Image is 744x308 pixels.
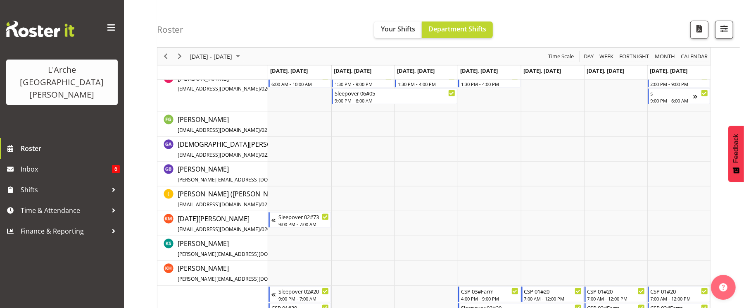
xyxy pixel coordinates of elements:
span: Shifts [21,184,107,196]
span: / [260,85,261,92]
div: CSP 03#Farm [461,287,518,295]
div: CSP 01#20 [651,287,708,295]
td: Gillian Bradshaw resource [157,162,268,186]
span: / [260,127,261,134]
a: [DEMOGRAPHIC_DATA][PERSON_NAME][EMAIL_ADDRESS][DOMAIN_NAME]/022 032 5884 [178,139,300,159]
div: 9:00 PM - 6:00 AM [335,97,455,104]
div: Leanne Smith"s event - CSP 03#Farm Begin From Thursday, September 18, 2025 at 4:00:00 PM GMT+12:0... [458,287,521,302]
span: [PERSON_NAME][EMAIL_ADDRESS][DOMAIN_NAME] [178,275,299,282]
div: Crissandra Cruz"s event - CSP 06#05 Begin From Sunday, September 21, 2025 at 2:00:00 PM GMT+12:00... [648,72,710,88]
span: [EMAIL_ADDRESS][DOMAIN_NAME] [178,226,260,233]
button: Filter Shifts [715,21,733,39]
div: 9:00 PM - 7:00 AM [278,295,329,302]
div: Sleepover 02#73 [278,212,329,221]
div: 6:00 AM - 10:00 AM [271,81,329,87]
div: L'Arche [GEOGRAPHIC_DATA][PERSON_NAME] [14,64,109,101]
span: / [260,151,261,158]
button: Feedback - Show survey [728,126,744,182]
span: Inbox [21,163,112,175]
span: Day [583,51,594,62]
div: Next [173,48,187,65]
span: calendar [680,51,708,62]
button: Next [174,51,185,62]
td: Gay Andrade resource [157,137,268,162]
div: 7:00 AM - 12:00 PM [587,295,645,302]
button: Your Shifts [374,21,422,38]
span: [PERSON_NAME] ([PERSON_NAME]) [PERSON_NAME] [178,189,339,208]
span: Finance & Reporting [21,225,107,237]
span: [EMAIL_ADDRESS][DOMAIN_NAME] [178,85,260,92]
a: [PERSON_NAME][PERSON_NAME][EMAIL_ADDRESS][DOMAIN_NAME][PERSON_NAME] [178,164,371,184]
div: 9:00 PM - 6:00 AM [651,97,694,104]
button: Month [680,51,709,62]
div: Crissandra Cruz"s event - CSP 06#05 Begin From Thursday, September 18, 2025 at 1:30:00 PM GMT+12:... [458,72,521,88]
span: [DATE], [DATE] [334,67,371,74]
span: [PERSON_NAME] [178,165,371,184]
span: 022 032 5884 [261,151,293,158]
td: Kathryn Hunt resource [157,261,268,286]
span: 022 347 4100 [261,201,293,208]
div: s [651,89,694,97]
div: 9:00 PM - 7:00 AM [278,221,329,227]
div: CSP 01#20 [587,287,645,295]
span: [EMAIL_ADDRESS][DOMAIN_NAME] [178,127,260,134]
button: Previous [160,51,171,62]
div: 2:00 PM - 9:00 PM [651,81,708,87]
span: 6 [112,165,120,173]
span: Roster [21,142,120,155]
a: [PERSON_NAME][EMAIL_ADDRESS][DOMAIN_NAME]/0210 298 2818 [178,115,296,134]
button: Fortnight [618,51,651,62]
button: Time Scale [547,51,575,62]
span: 020 4034 0884 [261,85,296,92]
span: [PERSON_NAME] [178,264,332,283]
div: 1:30 PM - 4:00 PM [461,81,518,87]
span: Time Scale [547,51,575,62]
span: Your Shifts [381,24,415,33]
span: [PERSON_NAME] [178,115,296,134]
button: Download a PDF of the roster according to the set date range. [690,21,708,39]
span: [DATE], [DATE] [650,67,687,74]
span: [DATE], [DATE] [270,67,308,74]
img: help-xxl-2.png [719,283,727,291]
div: Crissandra Cruz"s event - CSP 06#05 Begin From Monday, September 15, 2025 at 6:00:00 AM GMT+12:00... [269,72,331,88]
div: Leanne Smith"s event - CSP 01#20 Begin From Saturday, September 20, 2025 at 7:00:00 AM GMT+12:00 ... [585,287,647,302]
div: Leanne Smith"s event - CSP 01#20 Begin From Sunday, September 21, 2025 at 7:00:00 AM GMT+12:00 En... [648,287,710,302]
div: Leanne Smith"s event - CSP 01#20 Begin From Friday, September 19, 2025 at 7:00:00 AM GMT+12:00 En... [521,287,584,302]
div: 4:00 PM - 9:00 PM [461,295,518,302]
span: [EMAIL_ADDRESS][DOMAIN_NAME] [178,201,260,208]
span: / [260,201,261,208]
button: Timeline Month [654,51,677,62]
div: 7:00 AM - 12:00 PM [524,295,582,302]
td: Harsimran (Gill) Singh resource [157,186,268,211]
span: 0210 298 2818 [261,127,296,134]
button: Department Shifts [422,21,493,38]
span: [PERSON_NAME][EMAIL_ADDRESS][DOMAIN_NAME] [178,251,299,258]
a: [PERSON_NAME][PERSON_NAME][EMAIL_ADDRESS][DOMAIN_NAME] [178,263,332,283]
div: Crissandra Cruz"s event - s Begin From Sunday, September 21, 2025 at 9:00:00 PM GMT+12:00 Ends At... [648,88,710,104]
span: / [260,226,261,233]
div: Kartik Mahajan"s event - Sleepover 02#73 Begin From Sunday, September 14, 2025 at 9:00:00 PM GMT+... [269,212,331,228]
div: Previous [159,48,173,65]
img: Rosterit website logo [6,21,74,37]
span: 020 4067 5564 [261,226,296,233]
div: Sleepover 06#05 [335,89,455,97]
span: Department Shifts [428,24,486,33]
td: Katherine Shaw resource [157,236,268,261]
div: 1:30 PM - 4:00 PM [398,81,455,87]
a: [PERSON_NAME] ([PERSON_NAME]) [PERSON_NAME][EMAIL_ADDRESS][DOMAIN_NAME]/022 347 4100 [178,189,339,209]
span: Time & Attendance [21,204,107,217]
div: Leanne Smith"s event - Sleepover 02#20 Begin From Sunday, September 14, 2025 at 9:00:00 PM GMT+12... [269,287,331,302]
span: [DEMOGRAPHIC_DATA][PERSON_NAME] [178,140,300,159]
div: Crissandra Cruz"s event - CSP 06#05 Begin From Wednesday, September 17, 2025 at 1:30:00 PM GMT+12... [395,72,457,88]
span: [PERSON_NAME][EMAIL_ADDRESS][DOMAIN_NAME][PERSON_NAME] [178,176,338,183]
span: [DATE][PERSON_NAME] [178,214,296,233]
span: [DATE], [DATE] [460,67,498,74]
span: [DATE], [DATE] [587,67,624,74]
button: Timeline Week [598,51,615,62]
span: [DATE], [DATE] [397,67,435,74]
span: [PERSON_NAME] [178,239,332,258]
span: [DATE], [DATE] [523,67,561,74]
a: [PERSON_NAME][EMAIL_ADDRESS][DOMAIN_NAME]/020 4034 0884 [178,73,296,93]
button: September 15 - 21, 2025 [188,51,244,62]
a: [PERSON_NAME][PERSON_NAME][EMAIL_ADDRESS][DOMAIN_NAME] [178,239,332,258]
